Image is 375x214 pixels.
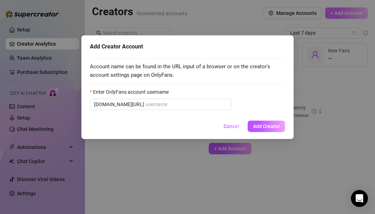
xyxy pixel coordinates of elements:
div: Open Intercom Messenger [351,190,368,207]
button: Cancel [218,121,245,132]
span: Add Creator [253,123,280,129]
span: Account name can be found in the URL input of a browser or on the creator's account settings page... [90,63,285,79]
span: [DOMAIN_NAME][URL] [94,100,144,108]
div: Add Creator Account [90,42,285,51]
span: Cancel [224,123,239,129]
input: Enter OnlyFans account username [145,100,227,108]
label: Enter OnlyFans account username [90,88,173,96]
button: Add Creator [248,121,285,132]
